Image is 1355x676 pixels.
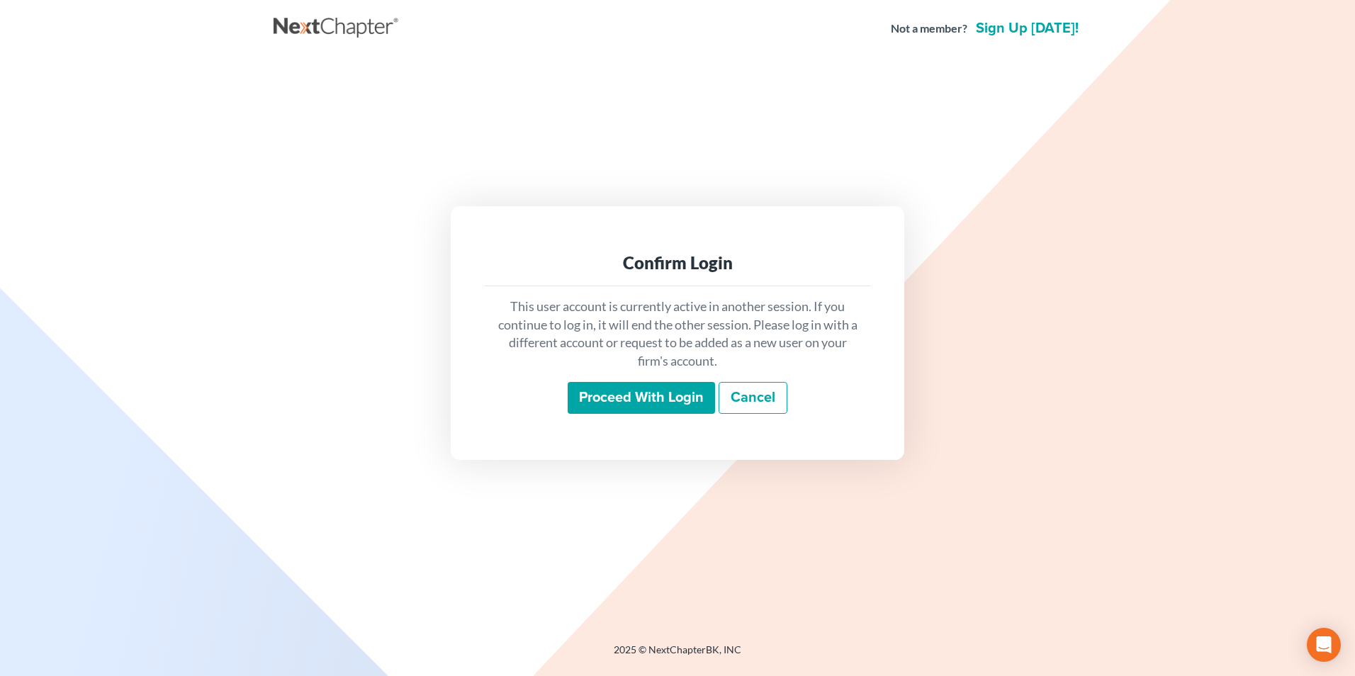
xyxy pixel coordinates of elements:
strong: Not a member? [891,21,967,37]
p: This user account is currently active in another session. If you continue to log in, it will end ... [496,298,859,371]
div: Confirm Login [496,252,859,274]
div: 2025 © NextChapterBK, INC [274,643,1081,668]
div: Open Intercom Messenger [1307,628,1341,662]
a: Cancel [719,382,787,415]
input: Proceed with login [568,382,715,415]
a: Sign up [DATE]! [973,21,1081,35]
